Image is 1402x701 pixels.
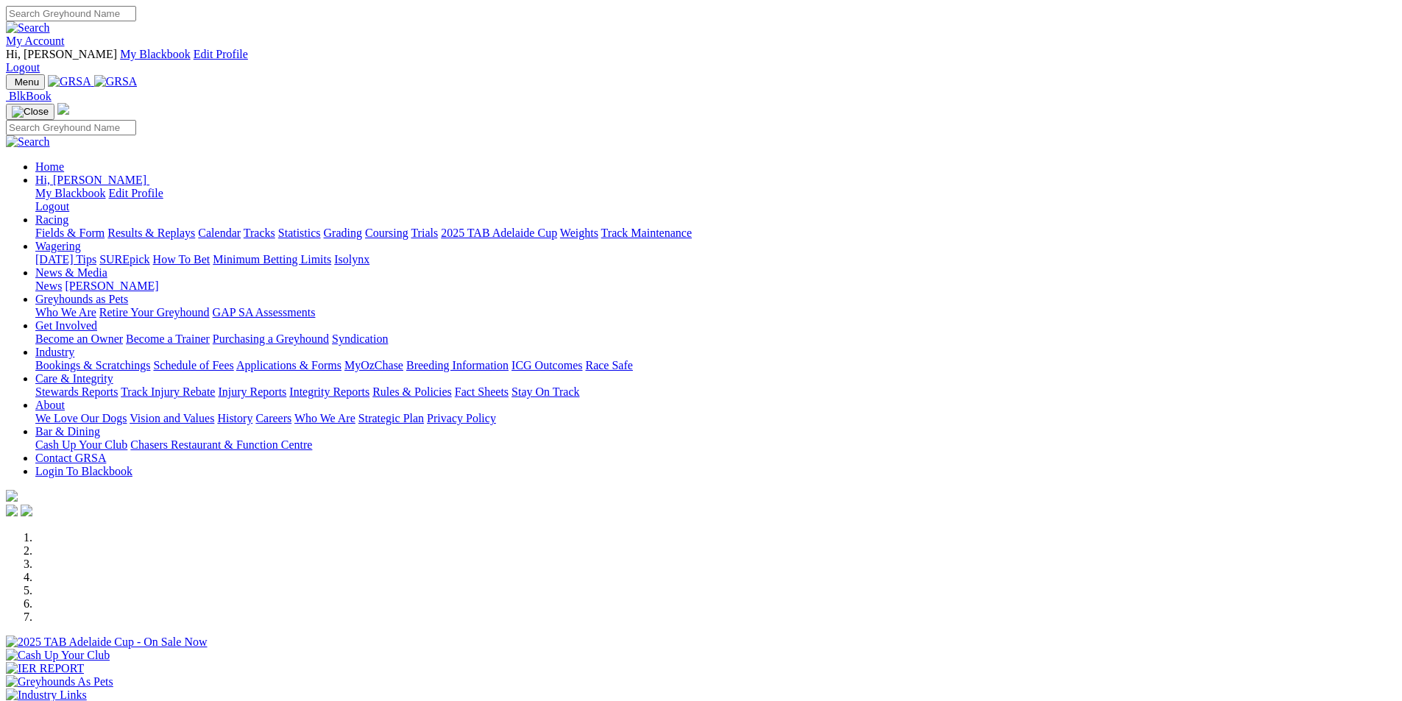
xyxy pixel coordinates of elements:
img: logo-grsa-white.png [6,490,18,502]
a: Careers [255,412,291,424]
a: Race Safe [585,359,632,371]
span: Hi, [PERSON_NAME] [35,174,146,186]
a: Rules & Policies [372,385,452,398]
a: 2025 TAB Adelaide Cup [441,227,557,239]
button: Toggle navigation [6,74,45,90]
div: Hi, [PERSON_NAME] [35,187,1396,213]
img: Cash Up Your Club [6,649,110,662]
a: Edit Profile [109,187,163,199]
a: We Love Our Dogs [35,412,127,424]
img: Search [6,135,50,149]
a: My Account [6,35,65,47]
div: Wagering [35,253,1396,266]
a: [DATE] Tips [35,253,96,266]
a: Stay On Track [511,385,579,398]
a: GAP SA Assessments [213,306,316,319]
img: GRSA [94,75,138,88]
a: Stewards Reports [35,385,118,398]
a: Injury Reports [218,385,286,398]
a: Track Maintenance [601,227,692,239]
a: Bookings & Scratchings [35,359,150,371]
a: News & Media [35,266,107,279]
a: Logout [6,61,40,74]
a: Coursing [365,227,408,239]
div: Bar & Dining [35,438,1396,452]
a: Calendar [198,227,241,239]
a: Who We Are [294,412,355,424]
a: Retire Your Greyhound [99,306,210,319]
div: Industry [35,359,1396,372]
a: Isolynx [334,253,369,266]
a: SUREpick [99,253,149,266]
input: Search [6,6,136,21]
img: 2025 TAB Adelaide Cup - On Sale Now [6,636,208,649]
a: Care & Integrity [35,372,113,385]
a: Purchasing a Greyhound [213,332,329,345]
a: Hi, [PERSON_NAME] [35,174,149,186]
img: logo-grsa-white.png [57,103,69,115]
a: Home [35,160,64,173]
a: Cash Up Your Club [35,438,127,451]
a: Industry [35,346,74,358]
a: Breeding Information [406,359,509,371]
a: How To Bet [153,253,210,266]
a: My Blackbook [35,187,106,199]
a: Strategic Plan [358,412,424,424]
a: Logout [35,200,69,213]
span: BlkBook [9,90,52,102]
a: Results & Replays [107,227,195,239]
a: Contact GRSA [35,452,106,464]
a: Track Injury Rebate [121,385,215,398]
a: Statistics [278,227,321,239]
a: Trials [411,227,438,239]
a: News [35,280,62,292]
span: Hi, [PERSON_NAME] [6,48,117,60]
a: Tracks [244,227,275,239]
input: Search [6,120,136,135]
a: About [35,399,65,411]
a: Login To Blackbook [35,465,132,477]
a: Privacy Policy [427,412,496,424]
div: News & Media [35,280,1396,293]
img: facebook.svg [6,505,18,516]
a: ICG Outcomes [511,359,582,371]
a: Chasers Restaurant & Function Centre [130,438,312,451]
a: Fact Sheets [455,385,509,398]
a: Edit Profile [194,48,248,60]
img: Close [12,106,49,118]
a: Become a Trainer [126,332,210,345]
a: MyOzChase [344,359,403,371]
a: Wagering [35,240,81,252]
a: Become an Owner [35,332,123,345]
div: Racing [35,227,1396,240]
a: History [217,412,252,424]
img: Greyhounds As Pets [6,675,113,688]
div: Care & Integrity [35,385,1396,399]
a: My Blackbook [120,48,191,60]
a: Vision and Values [130,412,214,424]
div: About [35,412,1396,425]
a: BlkBook [6,90,52,102]
a: Racing [35,213,68,226]
a: Get Involved [35,319,97,332]
div: Greyhounds as Pets [35,306,1396,319]
a: Grading [324,227,362,239]
img: GRSA [48,75,91,88]
div: Get Involved [35,332,1396,346]
div: My Account [6,48,1396,74]
button: Toggle navigation [6,104,54,120]
a: Weights [560,227,598,239]
a: Who We Are [35,306,96,319]
img: IER REPORT [6,662,84,675]
img: twitter.svg [21,505,32,516]
a: Syndication [332,332,388,345]
a: Greyhounds as Pets [35,293,128,305]
a: Integrity Reports [289,385,369,398]
img: Search [6,21,50,35]
a: Fields & Form [35,227,105,239]
a: Minimum Betting Limits [213,253,331,266]
a: Applications & Forms [236,359,341,371]
a: Schedule of Fees [153,359,233,371]
a: Bar & Dining [35,425,100,438]
a: [PERSON_NAME] [65,280,158,292]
